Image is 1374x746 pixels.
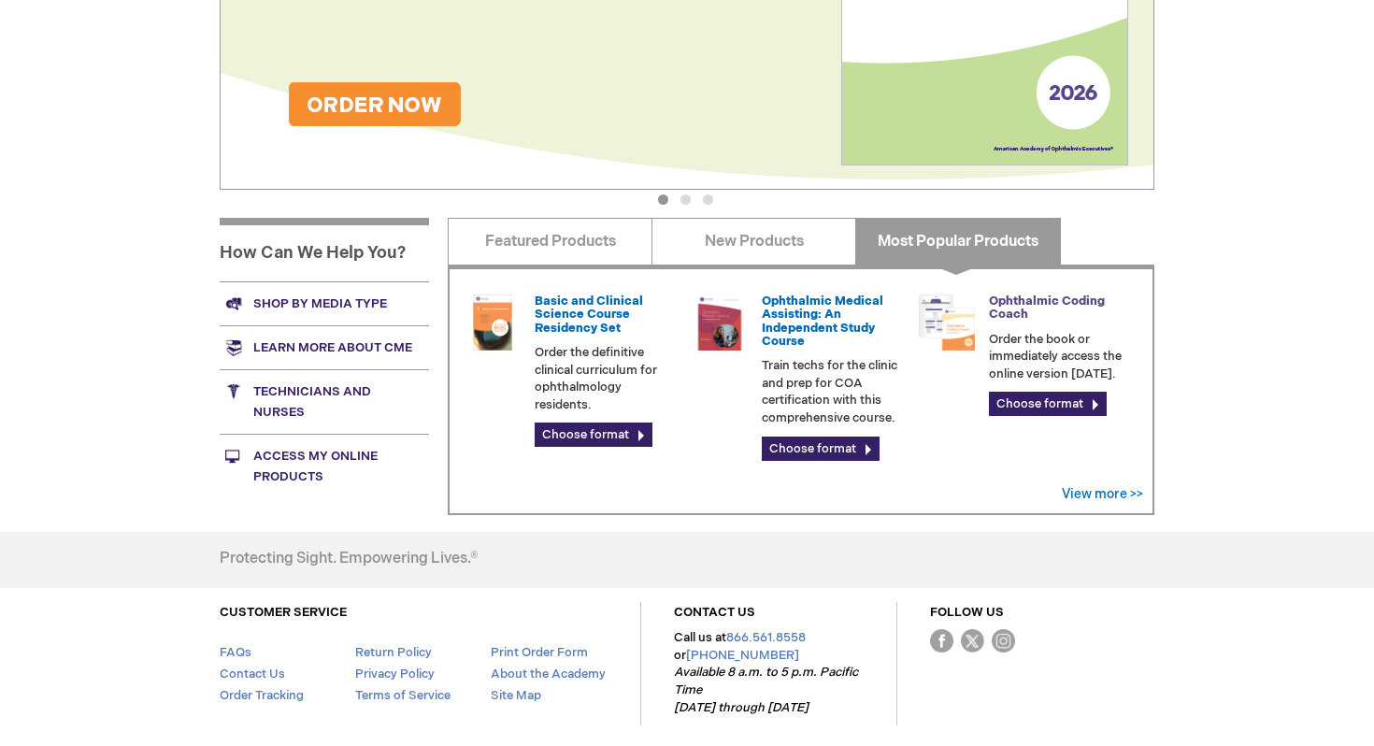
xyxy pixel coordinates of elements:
a: New Products [651,218,856,265]
img: codngu_60.png [919,294,975,351]
a: Access My Online Products [220,434,429,498]
a: FOLLOW US [930,605,1004,620]
a: Print Order Form [491,645,588,660]
h4: Protecting Sight. Empowering Lives.® [220,551,478,567]
button: 3 of 3 [703,194,713,205]
a: Choose format [535,423,652,447]
a: CONTACT US [674,605,755,620]
a: Basic and Clinical Science Course Residency Set [535,294,643,336]
a: Shop by media type [220,281,429,325]
p: Order the book or immediately access the online version [DATE]. [989,331,1131,383]
a: Order Tracking [220,688,304,703]
a: FAQs [220,645,251,660]
img: Facebook [930,629,953,653]
a: Choose format [989,392,1107,416]
a: Ophthalmic Coding Coach [989,294,1105,322]
img: instagram [992,629,1015,653]
a: Terms of Service [355,688,451,703]
em: Available 8 a.m. to 5 p.m. Pacific Time [DATE] through [DATE] [674,665,858,714]
a: 866.561.8558 [726,630,806,645]
p: Order the definitive clinical curriculum for ophthalmology residents. [535,344,677,413]
a: CUSTOMER SERVICE [220,605,347,620]
a: Technicians and nurses [220,369,429,434]
a: About the Academy [491,667,606,681]
a: View more >> [1062,486,1143,502]
a: Privacy Policy [355,667,435,681]
p: Call us at or [674,629,864,716]
h1: How Can We Help You? [220,218,429,281]
button: 2 of 3 [680,194,691,205]
a: Learn more about CME [220,325,429,369]
img: Twitter [961,629,984,653]
a: Most Popular Products [855,218,1060,265]
a: Return Policy [355,645,432,660]
a: [PHONE_NUMBER] [686,648,799,663]
p: Train techs for the clinic and prep for COA certification with this comprehensive course. [762,357,904,426]
img: 02850963u_47.png [465,294,521,351]
button: 1 of 3 [658,194,668,205]
a: Contact Us [220,667,285,681]
a: Featured Products [448,218,652,265]
a: Ophthalmic Medical Assisting: An Independent Study Course [762,294,883,349]
img: 0219007u_51.png [692,294,748,351]
a: Site Map [491,688,541,703]
a: Choose format [762,437,880,461]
